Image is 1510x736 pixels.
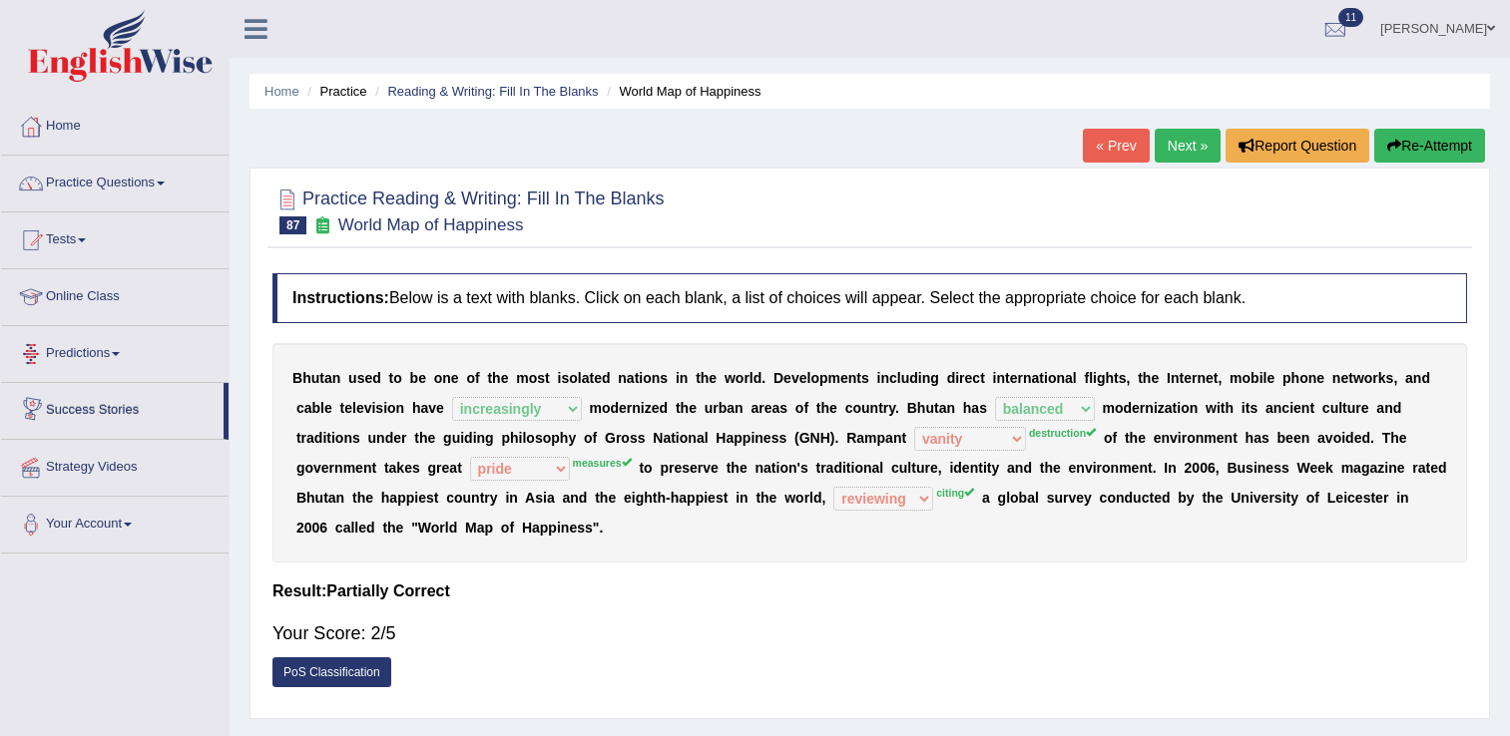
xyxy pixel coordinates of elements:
[1421,370,1430,386] b: d
[393,430,401,446] b: e
[545,370,550,386] b: t
[340,400,345,416] b: t
[1217,400,1221,416] b: i
[326,430,331,446] b: t
[383,400,387,416] b: i
[1259,370,1263,386] b: i
[1143,370,1152,386] b: h
[771,400,779,416] b: a
[810,370,819,386] b: o
[1181,400,1190,416] b: o
[821,400,830,416] b: h
[1246,400,1251,416] b: t
[1039,370,1044,386] b: t
[375,400,383,416] b: s
[1293,400,1301,416] b: e
[1384,400,1393,416] b: n
[616,430,621,446] b: r
[279,216,306,234] span: 87
[1309,400,1314,416] b: t
[883,400,888,416] b: r
[602,400,611,416] b: o
[301,430,306,446] b: r
[1119,370,1127,386] b: s
[1114,370,1119,386] b: t
[829,400,837,416] b: e
[1138,370,1143,386] b: t
[1115,400,1124,416] b: o
[343,430,352,446] b: n
[1206,400,1217,416] b: w
[1374,129,1485,163] button: Re-Attempt
[344,400,352,416] b: e
[828,370,840,386] b: m
[582,370,590,386] b: a
[558,370,562,386] b: i
[510,430,519,446] b: h
[754,370,762,386] b: d
[619,400,627,416] b: e
[443,430,452,446] b: g
[551,430,560,446] b: p
[1266,370,1274,386] b: e
[971,400,979,416] b: a
[605,430,616,446] b: G
[922,370,931,386] b: n
[705,400,714,416] b: u
[618,370,627,386] b: n
[352,430,360,446] b: s
[475,370,480,386] b: f
[348,370,357,386] b: u
[584,430,593,446] b: o
[1065,370,1073,386] b: a
[593,430,598,446] b: f
[639,370,643,386] b: i
[799,370,807,386] b: e
[719,400,728,416] b: b
[934,400,939,416] b: t
[473,430,477,446] b: i
[314,430,323,446] b: d
[436,400,444,416] b: e
[1056,370,1065,386] b: n
[464,430,473,446] b: d
[816,400,821,416] b: t
[1243,370,1252,386] b: o
[501,370,509,386] b: e
[410,370,419,386] b: b
[1044,370,1048,386] b: i
[372,370,381,386] b: d
[1355,400,1360,416] b: r
[764,400,772,416] b: e
[264,84,299,99] a: Home
[304,400,312,416] b: a
[676,400,681,416] b: t
[744,370,749,386] b: r
[1413,370,1422,386] b: n
[947,370,956,386] b: d
[713,400,718,416] b: r
[795,400,804,416] b: o
[569,370,578,386] b: o
[1353,370,1364,386] b: w
[452,430,461,446] b: u
[1273,400,1282,416] b: n
[783,370,791,386] b: e
[1167,370,1171,386] b: I
[529,370,538,386] b: o
[1151,370,1159,386] b: e
[696,370,701,386] b: t
[393,370,402,386] b: o
[652,370,661,386] b: n
[627,400,632,416] b: r
[1190,400,1199,416] b: n
[1089,370,1093,386] b: l
[419,430,428,446] b: h
[709,370,717,386] b: e
[1124,400,1133,416] b: d
[519,430,523,446] b: i
[320,400,324,416] b: l
[364,400,372,416] b: v
[1242,400,1246,416] b: i
[635,370,640,386] b: t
